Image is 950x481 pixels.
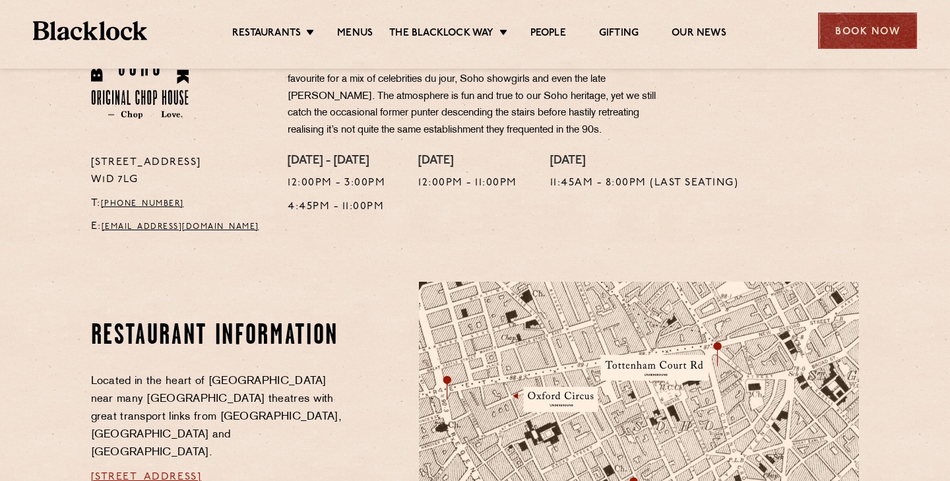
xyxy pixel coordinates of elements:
[33,21,147,40] img: BL_Textured_Logo-footer-cropped.svg
[102,223,259,231] a: [EMAIL_ADDRESS][DOMAIN_NAME]
[91,218,269,236] p: E:
[91,373,344,462] p: Located in the heart of [GEOGRAPHIC_DATA] near many [GEOGRAPHIC_DATA] theatres with great transpo...
[288,20,677,139] p: Housed in a former Soho brothel and the notorious “Le Reims” lap dancing club. Like much of 1950s...
[672,27,726,42] a: Our News
[91,20,189,119] img: Soho-stamp-default.svg
[232,27,301,42] a: Restaurants
[550,154,739,169] h4: [DATE]
[389,27,493,42] a: The Blacklock Way
[418,175,517,192] p: 12:00pm - 11:00pm
[288,154,385,169] h4: [DATE] - [DATE]
[818,13,917,49] div: Book Now
[599,27,639,42] a: Gifting
[91,320,344,353] h2: Restaurant information
[91,195,269,212] p: T:
[530,27,566,42] a: People
[91,154,269,189] p: [STREET_ADDRESS] W1D 7LG
[288,199,385,216] p: 4:45pm - 11:00pm
[418,154,517,169] h4: [DATE]
[550,175,739,192] p: 11:45am - 8:00pm (Last seating)
[288,175,385,192] p: 12:00pm - 3:00pm
[337,27,373,42] a: Menus
[101,200,184,208] a: [PHONE_NUMBER]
